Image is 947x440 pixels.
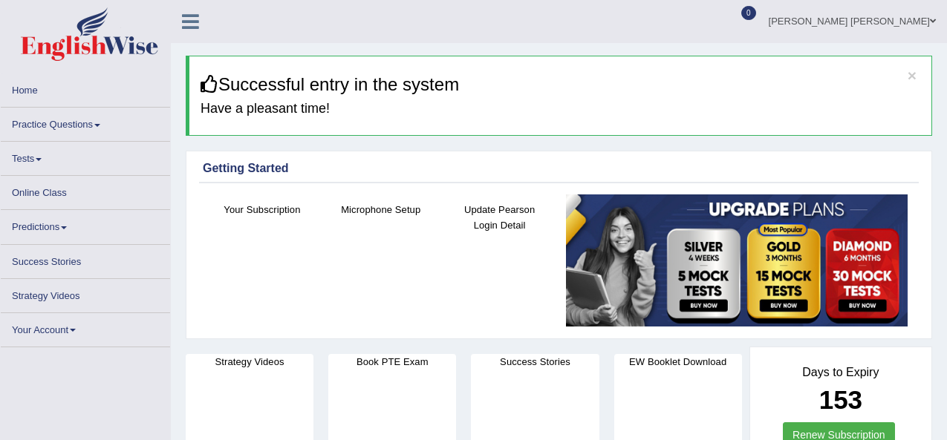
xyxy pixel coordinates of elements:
[566,194,908,326] img: small5.jpg
[201,102,920,116] h4: Have a pleasant time!
[1,108,170,137] a: Practice Questions
[614,354,742,370] h4: EW Booklet Download
[1,176,170,205] a: Online Class
[741,6,756,20] span: 0
[448,202,552,233] h4: Update Pearson Login Detail
[471,354,599,370] h4: Success Stories
[1,279,170,308] a: Strategy Videos
[819,385,862,414] b: 153
[1,142,170,171] a: Tests
[1,245,170,274] a: Success Stories
[767,366,915,379] h4: Days to Expiry
[210,202,314,217] h4: Your Subscription
[908,68,917,83] button: ×
[1,73,170,102] a: Home
[186,354,313,370] h4: Strategy Videos
[201,75,920,94] h3: Successful entry in the system
[1,313,170,342] a: Your Account
[1,210,170,239] a: Predictions
[328,354,456,370] h4: Book PTE Exam
[329,202,433,217] h4: Microphone Setup
[203,160,915,177] div: Getting Started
